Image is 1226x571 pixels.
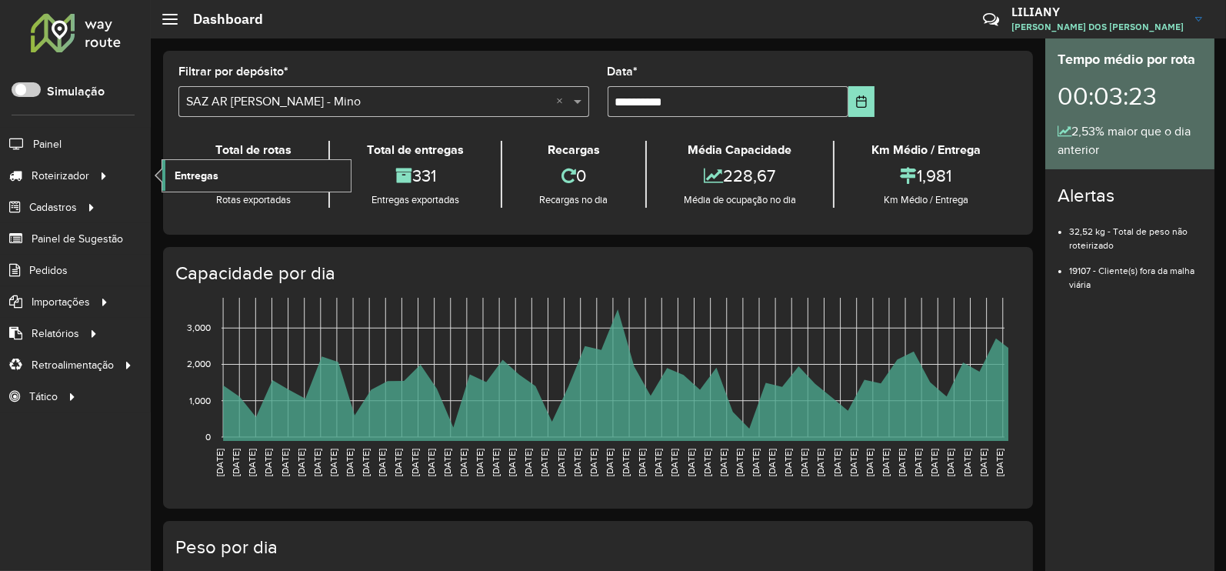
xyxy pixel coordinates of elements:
text: [DATE] [799,449,809,476]
text: [DATE] [361,449,371,476]
text: [DATE] [523,449,533,476]
button: Choose Date [848,86,875,117]
li: 19107 - Cliente(s) fora da malha viária [1069,252,1202,292]
text: [DATE] [475,449,485,476]
text: [DATE] [393,449,403,476]
text: [DATE] [848,449,858,476]
div: Total de rotas [182,141,325,159]
div: Rotas exportadas [182,192,325,208]
text: [DATE] [345,449,355,476]
text: [DATE] [881,449,891,476]
text: [DATE] [263,449,273,476]
text: [DATE] [653,449,663,476]
text: [DATE] [735,449,745,476]
text: [DATE] [897,449,907,476]
text: [DATE] [686,449,696,476]
span: Relatórios [32,326,79,342]
span: Roteirizador [32,168,89,184]
h4: Capacidade por dia [175,262,1018,285]
div: Km Médio / Entrega [838,192,1014,208]
text: 2,000 [187,359,211,369]
div: 228,67 [651,159,829,192]
text: [DATE] [946,449,956,476]
a: Entregas [162,160,351,191]
span: Importações [32,294,90,310]
text: [DATE] [328,449,338,476]
a: Contato Rápido [974,3,1008,36]
text: [DATE] [767,449,777,476]
text: [DATE] [637,449,647,476]
div: Média Capacidade [651,141,829,159]
div: Média de ocupação no dia [651,192,829,208]
text: [DATE] [718,449,728,476]
text: [DATE] [669,449,679,476]
text: [DATE] [865,449,875,476]
span: Pedidos [29,262,68,279]
text: [DATE] [962,449,972,476]
div: 331 [334,159,497,192]
text: [DATE] [929,449,939,476]
div: 2,53% maior que o dia anterior [1058,122,1202,159]
span: Painel [33,136,62,152]
div: Entregas exportadas [334,192,497,208]
text: [DATE] [572,449,582,476]
text: [DATE] [832,449,842,476]
div: Km Médio / Entrega [838,141,1014,159]
div: 0 [506,159,641,192]
h2: Dashboard [178,11,263,28]
text: [DATE] [816,449,826,476]
text: [DATE] [507,449,517,476]
text: [DATE] [605,449,615,476]
li: 32,52 kg - Total de peso não roteirizado [1069,213,1202,252]
text: [DATE] [621,449,631,476]
text: [DATE] [913,449,923,476]
text: 1,000 [189,396,211,406]
span: Tático [29,389,58,405]
text: [DATE] [588,449,598,476]
text: [DATE] [215,449,225,476]
span: Clear all [557,92,570,111]
text: [DATE] [978,449,988,476]
text: [DATE] [994,449,1004,476]
label: Data [608,62,638,81]
text: [DATE] [410,449,420,476]
div: Tempo médio por rota [1058,49,1202,70]
text: [DATE] [247,449,257,476]
text: [DATE] [426,449,436,476]
text: [DATE] [377,449,387,476]
div: Recargas [506,141,641,159]
div: 00:03:23 [1058,70,1202,122]
text: [DATE] [458,449,468,476]
text: [DATE] [540,449,550,476]
text: [DATE] [751,449,761,476]
label: Filtrar por depósito [178,62,288,81]
span: [PERSON_NAME] DOS [PERSON_NAME] [1011,20,1184,34]
text: [DATE] [556,449,566,476]
div: Recargas no dia [506,192,641,208]
text: [DATE] [231,449,241,476]
span: Painel de Sugestão [32,231,123,247]
text: [DATE] [296,449,306,476]
text: [DATE] [702,449,712,476]
text: [DATE] [783,449,793,476]
div: Total de entregas [334,141,497,159]
text: [DATE] [312,449,322,476]
h3: LILIANY [1011,5,1184,19]
text: 3,000 [187,322,211,332]
text: [DATE] [280,449,290,476]
text: [DATE] [442,449,452,476]
div: 1,981 [838,159,1014,192]
h4: Peso por dia [175,536,1018,559]
h4: Alertas [1058,185,1202,207]
text: 0 [205,432,211,442]
label: Simulação [47,82,105,101]
span: Entregas [175,168,218,184]
span: Retroalimentação [32,357,114,373]
span: Cadastros [29,199,77,215]
text: [DATE] [491,449,501,476]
